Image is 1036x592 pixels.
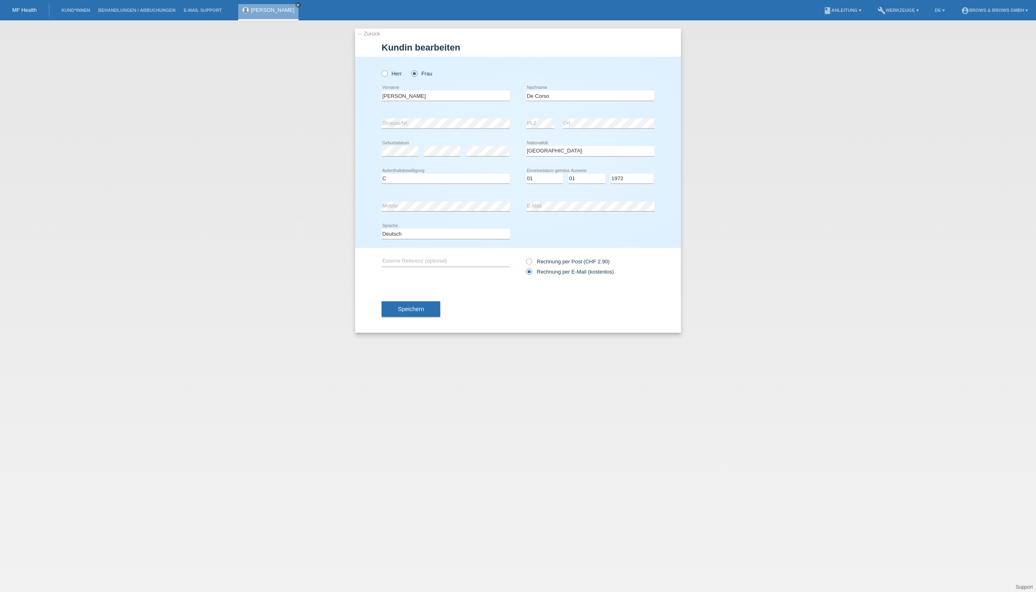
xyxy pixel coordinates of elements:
input: Rechnung per Post (CHF 2.90) [526,258,531,269]
input: Herr [382,71,387,76]
a: account_circleBrows & Brows GmbH ▾ [957,8,1032,13]
a: Support [1016,584,1033,590]
h1: Kundin bearbeiten [382,42,654,53]
span: Speichern [398,306,424,312]
label: Rechnung per E-Mail (kostenlos) [526,269,614,275]
a: MF Health [12,7,37,13]
i: book [823,7,832,15]
i: build [878,7,886,15]
a: close [295,2,301,8]
a: Kund*innen [57,8,94,13]
button: Speichern [382,301,440,317]
i: account_circle [961,7,969,15]
a: ← Zurück [357,31,380,37]
i: close [296,3,300,7]
label: Herr [382,71,402,77]
a: bookAnleitung ▾ [819,8,865,13]
a: buildWerkzeuge ▾ [874,8,923,13]
a: DE ▾ [931,8,949,13]
a: Behandlungen / Abbuchungen [94,8,180,13]
a: E-Mail Support [180,8,226,13]
label: Rechnung per Post (CHF 2.90) [526,258,610,265]
input: Frau [411,71,417,76]
label: Frau [411,71,432,77]
input: Rechnung per E-Mail (kostenlos) [526,269,531,279]
a: [PERSON_NAME] [251,7,294,13]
